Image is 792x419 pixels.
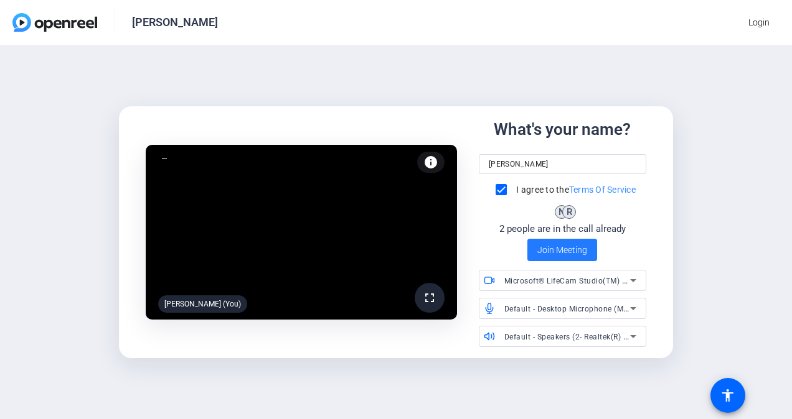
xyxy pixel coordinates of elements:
a: Terms Of Service [569,185,636,195]
span: Join Meeting [537,244,587,257]
img: OpenReel logo [12,13,97,32]
span: Default - Speakers (2- Realtek(R) Audio) [504,331,648,341]
button: Login [738,11,780,34]
mat-icon: info [423,155,438,170]
mat-icon: fullscreen [422,290,437,305]
div: What's your name? [494,117,631,142]
mat-icon: accessibility [720,388,735,403]
span: Login [748,16,770,29]
div: [PERSON_NAME] (You) [158,295,247,313]
div: R [562,205,576,219]
div: [PERSON_NAME] [132,15,218,30]
div: 2 people are in the call already [499,222,626,236]
label: I agree to the [514,183,636,196]
button: Join Meeting [527,239,597,261]
span: Microsoft® LifeCam Studio(TM) (045e:0772) [504,275,667,285]
span: Default - Desktop Microphone (Microsoft® LifeCam Studio(TM)) [504,303,735,313]
input: Your name [489,157,636,172]
div: N [555,205,568,219]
